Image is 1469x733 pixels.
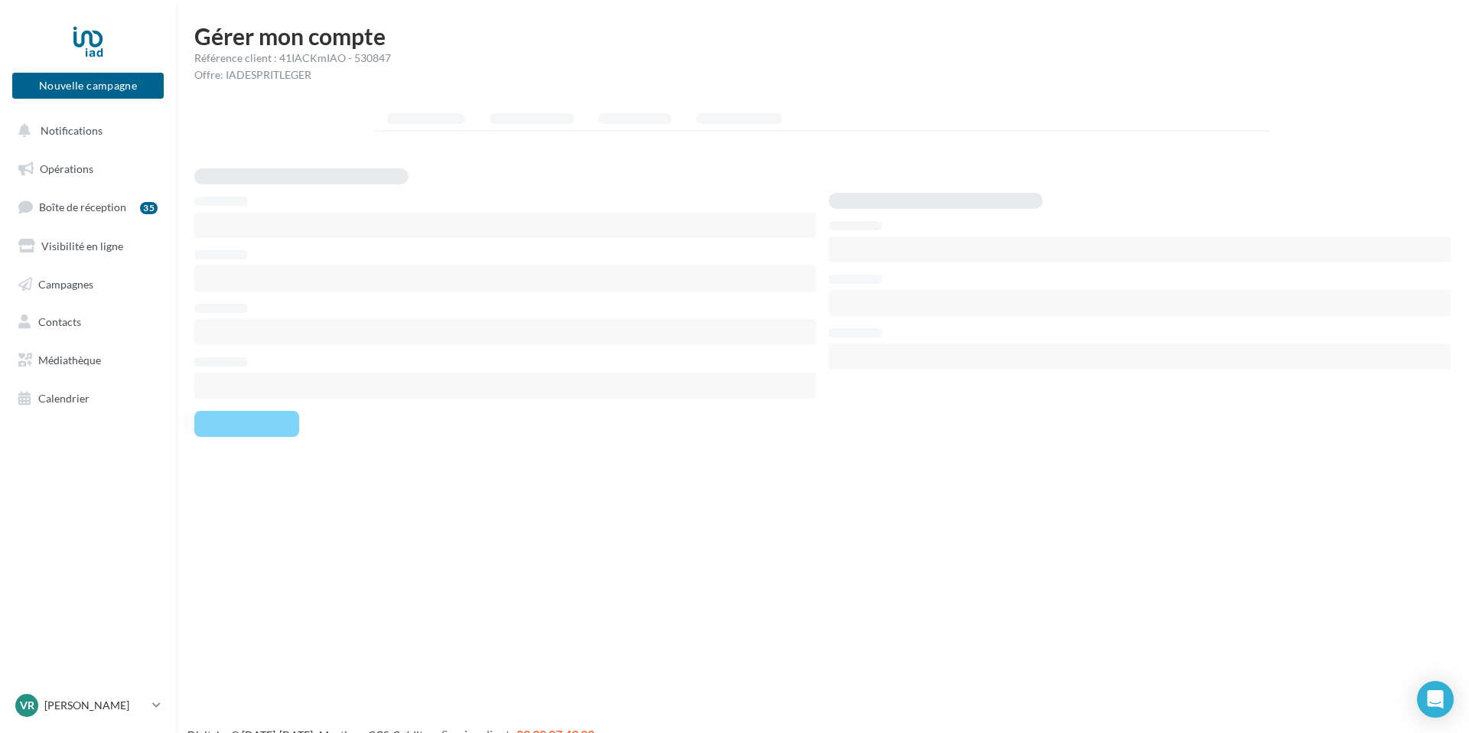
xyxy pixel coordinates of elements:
[140,202,158,214] div: 35
[40,162,93,175] span: Opérations
[194,67,1451,83] div: Offre: IADESPRITLEGER
[9,115,161,147] button: Notifications
[194,24,1451,47] h1: Gérer mon compte
[38,277,93,290] span: Campagnes
[9,269,167,301] a: Campagnes
[38,353,101,366] span: Médiathèque
[12,691,164,720] a: Vr [PERSON_NAME]
[20,698,34,713] span: Vr
[41,239,123,252] span: Visibilité en ligne
[39,200,126,213] span: Boîte de réception
[9,344,167,376] a: Médiathèque
[9,153,167,185] a: Opérations
[41,124,103,137] span: Notifications
[38,392,90,405] span: Calendrier
[194,50,1451,66] div: Référence client : 41IACKmIAO - 530847
[9,191,167,223] a: Boîte de réception35
[12,73,164,99] button: Nouvelle campagne
[9,306,167,338] a: Contacts
[38,315,81,328] span: Contacts
[44,698,146,713] p: [PERSON_NAME]
[9,230,167,262] a: Visibilité en ligne
[9,383,167,415] a: Calendrier
[1417,681,1454,718] div: Open Intercom Messenger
